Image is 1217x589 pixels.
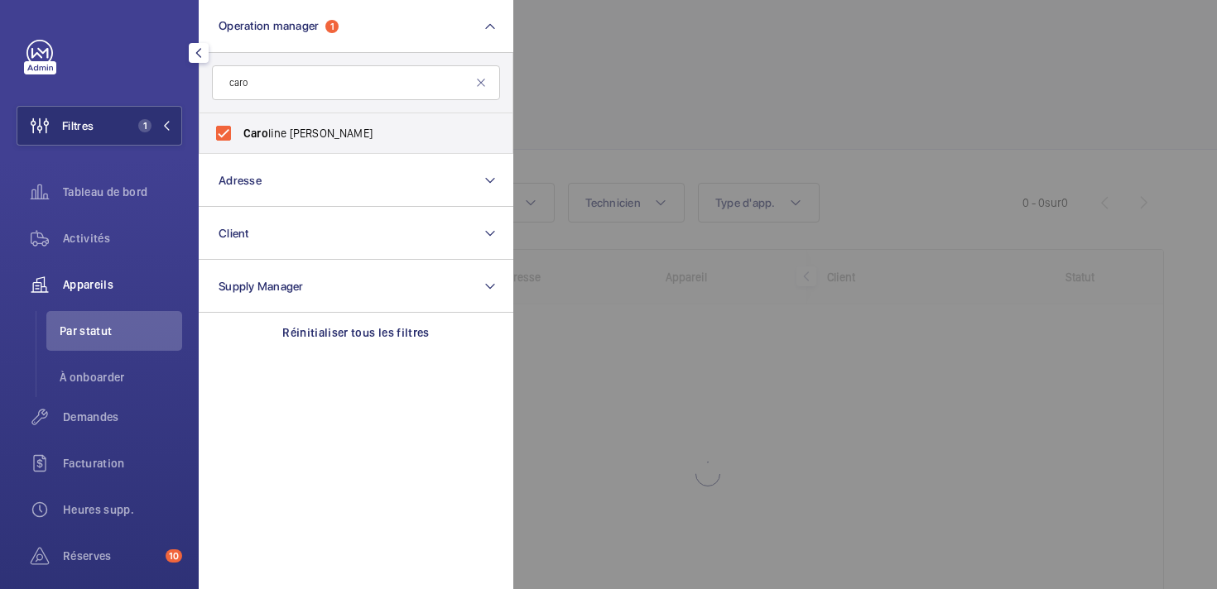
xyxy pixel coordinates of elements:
span: 1 [138,119,152,132]
span: Par statut [60,323,182,339]
span: Réserves [63,548,159,564]
span: Activités [63,230,182,247]
span: Tableau de bord [63,184,182,200]
span: Demandes [63,409,182,425]
span: Filtres [62,117,94,134]
button: Filtres1 [17,106,182,146]
span: À onboarder [60,369,182,385]
span: Appareils [63,276,182,293]
span: Facturation [63,455,182,472]
span: 10 [166,549,182,563]
span: Heures supp. [63,501,182,518]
